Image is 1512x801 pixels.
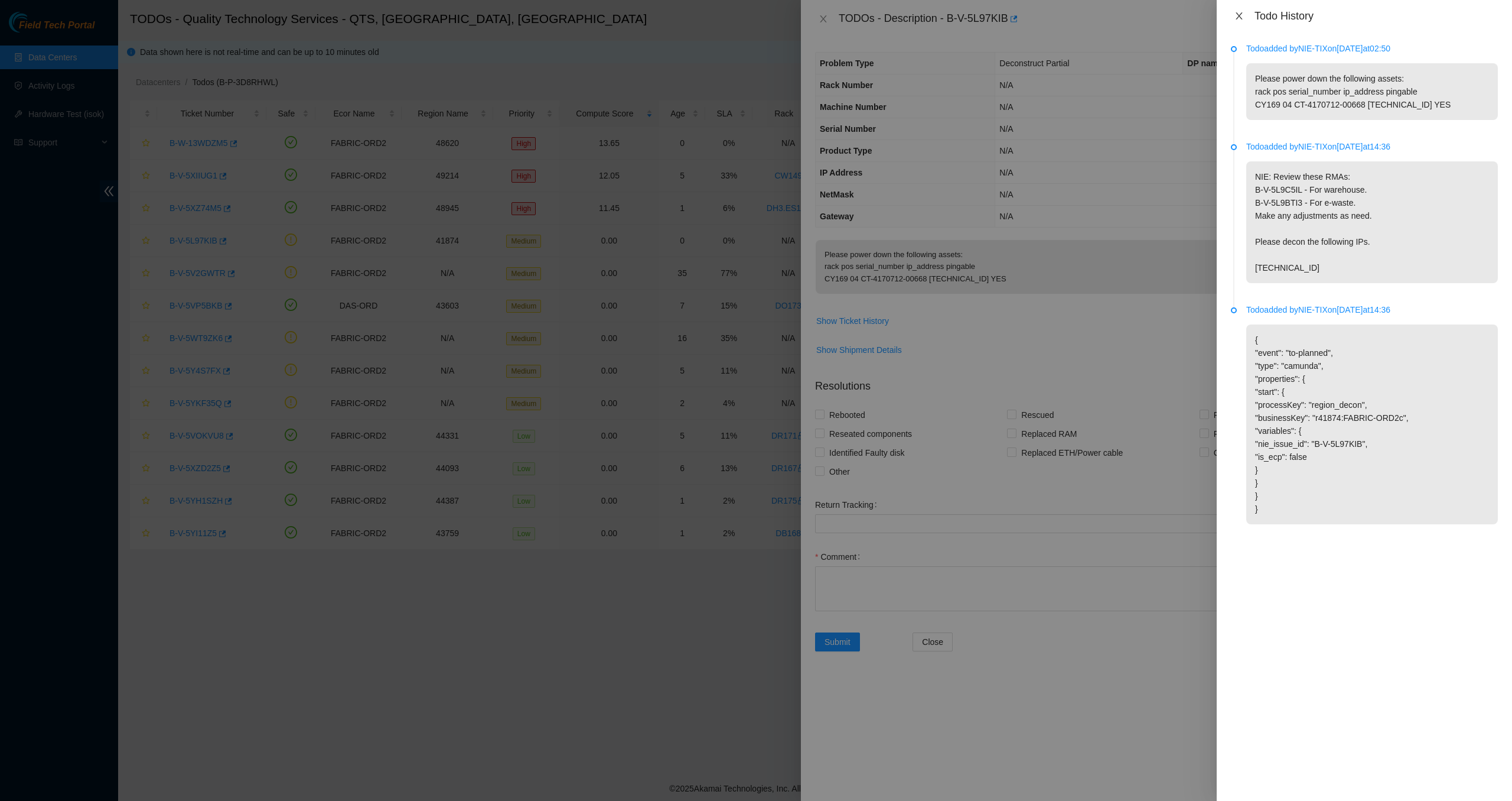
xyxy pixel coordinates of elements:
[1246,303,1498,316] p: Todo added by NIE-TIX on [DATE] at 14:36
[1234,11,1244,21] span: close
[1246,325,1498,524] p: { "event": "to-planned", "type": "camunda", "properties": { "start": { "processKey": "region_deco...
[1246,161,1498,283] p: NIE: Review these RMAs: B-V-5L9C5IL - For warehouse. B-V-5L9BTI3 - For e-waste. Make any adjustme...
[1246,140,1498,153] p: Todo added by NIE-TIX on [DATE] at 14:36
[1246,63,1498,120] p: Please power down the following assets: rack pos serial_number ip_address pingable CY169 04 CT-41...
[1254,9,1498,22] div: Todo History
[1246,42,1498,55] p: Todo added by NIE-TIX on [DATE] at 02:50
[1231,11,1247,22] button: Close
